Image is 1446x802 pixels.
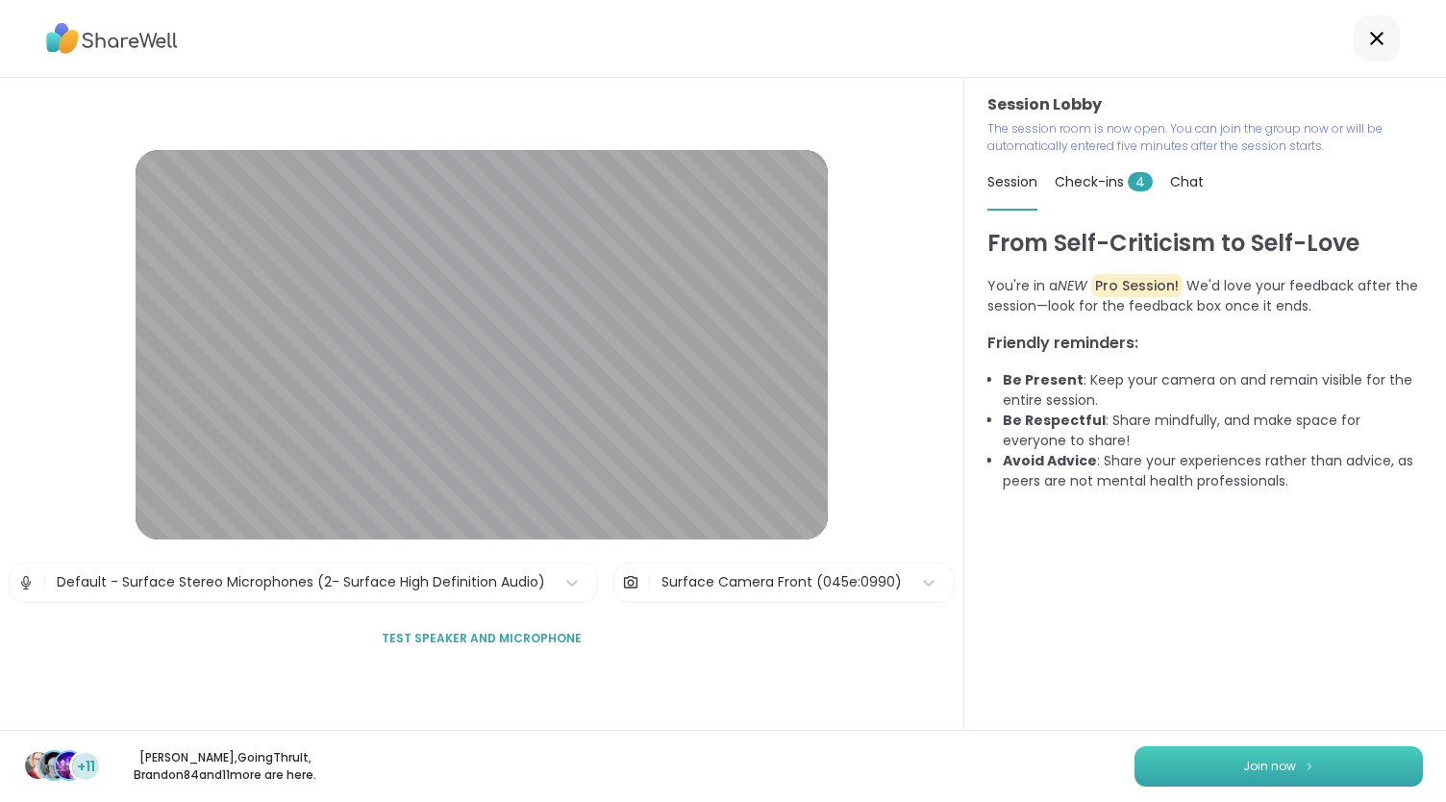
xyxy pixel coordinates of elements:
[1134,746,1423,787] button: Join now
[987,93,1423,116] h3: Session Lobby
[1003,451,1423,491] li: : Share your experiences rather than advice, as peers are not mental health professionals.
[382,630,582,647] span: Test speaker and microphone
[987,226,1423,261] h1: From Self-Criticism to Self-Love
[56,752,83,779] img: Brandon84
[987,332,1423,355] h3: Friendly reminders:
[1003,370,1084,389] b: Be Present
[661,572,902,592] div: Surface Camera Front (045e:0990)
[1003,451,1097,470] b: Avoid Advice
[1243,758,1296,775] span: Join now
[1003,370,1423,411] li: : Keep your camera on and remain visible for the entire session.
[42,564,47,602] span: |
[1091,274,1183,297] span: Pro Session!
[40,752,67,779] img: GoingThruIt
[647,564,652,602] span: |
[622,564,639,602] img: Camera
[1058,276,1087,295] i: NEW
[46,16,178,61] img: ShareWell Logo
[1003,411,1106,430] b: Be Respectful
[1128,172,1153,191] span: 4
[57,572,545,592] div: Default - Surface Stereo Microphones (2- Surface High Definition Audio)
[1055,172,1153,191] span: Check-ins
[77,757,95,777] span: +11
[17,564,35,602] img: Microphone
[117,749,333,784] p: [PERSON_NAME] , GoingThruIt , Brandon84 and 11 more are here.
[987,120,1423,155] p: The session room is now open. You can join the group now or will be automatically entered five mi...
[1170,172,1204,191] span: Chat
[1003,411,1423,451] li: : Share mindfully, and make space for everyone to share!
[987,172,1037,191] span: Session
[25,752,52,779] img: Fausta
[987,276,1423,316] p: You're in a We'd love your feedback after the session—look for the feedback box once it ends.
[1304,761,1315,771] img: ShareWell Logomark
[374,618,589,659] button: Test speaker and microphone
